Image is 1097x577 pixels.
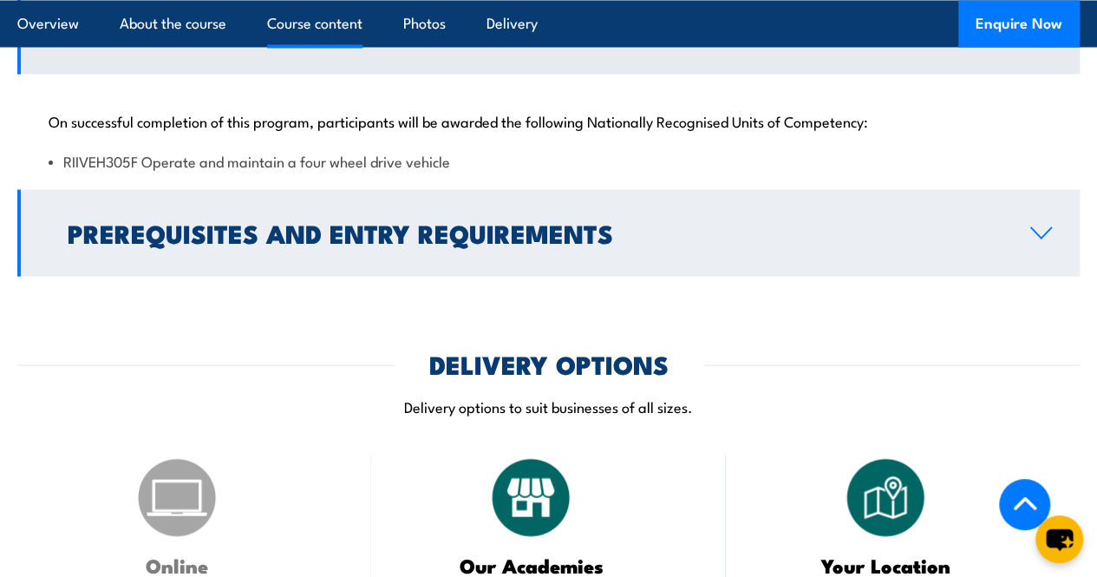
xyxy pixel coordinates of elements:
h3: Our Academies [415,554,647,574]
h3: Your Location [769,554,1002,574]
p: On successful completion of this program, participants will be awarded the following Nationally R... [49,111,1048,128]
a: Prerequisites and Entry Requirements [17,189,1080,276]
h3: Online [61,554,293,574]
h2: Prerequisites and Entry Requirements [68,220,1002,243]
h2: DELIVERY OPTIONS [429,351,669,374]
button: chat-button [1035,515,1083,563]
p: Delivery options to suit businesses of all sizes. [17,396,1080,416]
li: RIIVEH305F Operate and maintain a four wheel drive vehicle [49,150,1048,170]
